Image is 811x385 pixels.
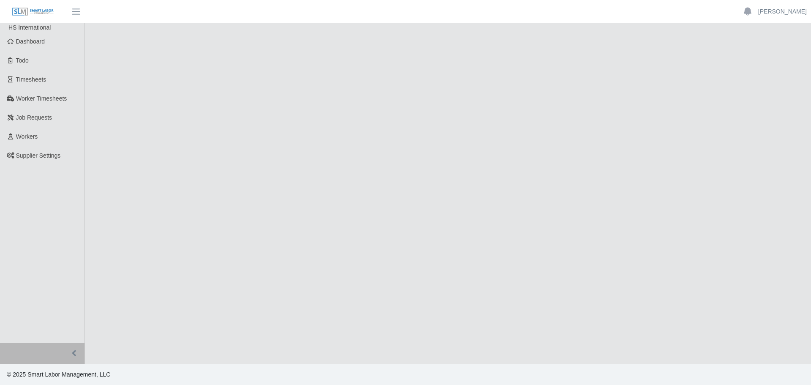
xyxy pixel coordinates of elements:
span: Supplier Settings [16,152,61,159]
span: © 2025 Smart Labor Management, LLC [7,371,110,378]
span: Workers [16,133,38,140]
span: Worker Timesheets [16,95,67,102]
img: SLM Logo [12,7,54,16]
span: Dashboard [16,38,45,45]
a: [PERSON_NAME] [758,7,807,16]
span: Todo [16,57,29,64]
span: Job Requests [16,114,52,121]
span: Timesheets [16,76,46,83]
span: HS International [8,24,51,31]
